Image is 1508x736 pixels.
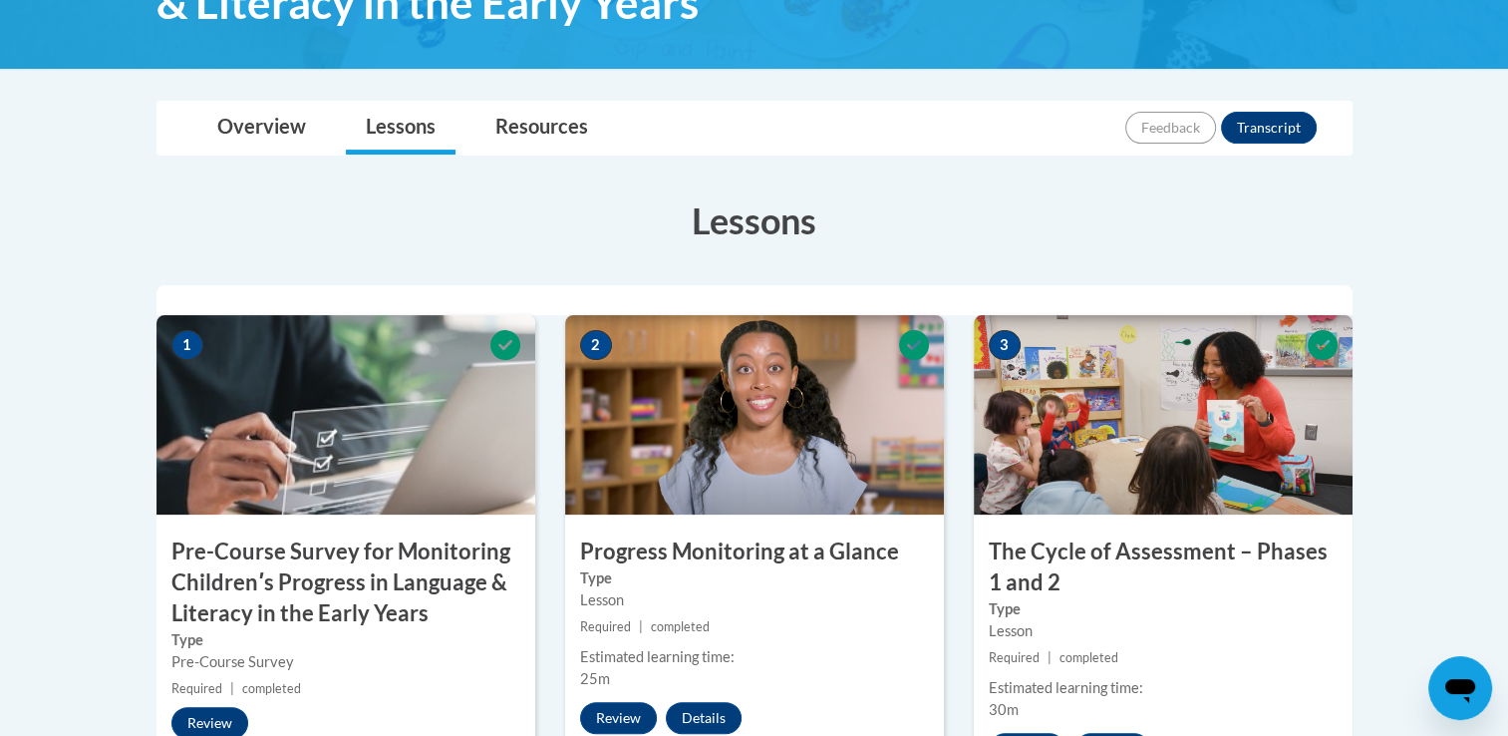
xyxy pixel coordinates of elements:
[1048,650,1052,665] span: |
[171,681,222,696] span: Required
[1125,112,1216,144] button: Feedback
[989,701,1019,718] span: 30m
[580,567,929,589] label: Type
[1059,650,1118,665] span: completed
[580,589,929,611] div: Lesson
[156,195,1353,245] h3: Lessons
[580,646,929,668] div: Estimated learning time:
[974,315,1353,515] img: Course Image
[171,629,520,651] label: Type
[651,619,710,634] span: completed
[989,650,1040,665] span: Required
[580,670,610,687] span: 25m
[171,330,203,360] span: 1
[197,102,326,155] a: Overview
[346,102,455,155] a: Lessons
[580,702,657,734] button: Review
[580,330,612,360] span: 2
[639,619,643,634] span: |
[565,315,944,515] img: Course Image
[230,681,234,696] span: |
[989,620,1338,642] div: Lesson
[989,330,1021,360] span: 3
[580,619,631,634] span: Required
[1428,656,1492,720] iframe: Button to launch messaging window
[156,315,535,515] img: Course Image
[1221,112,1317,144] button: Transcript
[242,681,301,696] span: completed
[565,537,944,567] h3: Progress Monitoring at a Glance
[156,537,535,628] h3: Pre-Course Survey for Monitoring Childrenʹs Progress in Language & Literacy in the Early Years
[989,677,1338,699] div: Estimated learning time:
[171,651,520,673] div: Pre-Course Survey
[989,598,1338,620] label: Type
[974,537,1353,598] h3: The Cycle of Assessment – Phases 1 and 2
[475,102,608,155] a: Resources
[666,702,742,734] button: Details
